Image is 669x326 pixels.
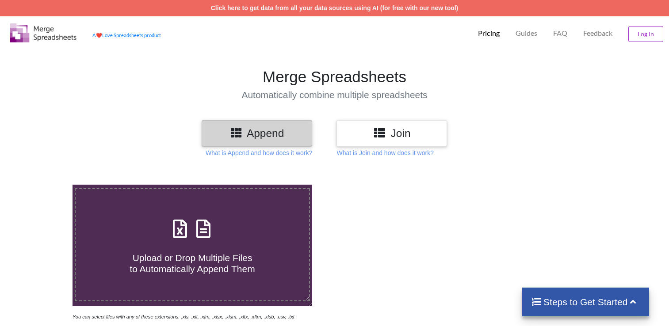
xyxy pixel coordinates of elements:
h3: Append [208,127,306,140]
h4: Steps to Get Started [531,296,640,307]
a: Click here to get data from all your data sources using AI (for free with our new tool) [211,4,459,11]
span: Upload or Drop Multiple Files to Automatically Append Them [130,253,255,274]
p: What is Join and how does it work? [336,148,433,157]
p: Pricing [478,29,500,38]
a: AheartLove Spreadsheets product [92,32,161,38]
p: Guides [516,29,537,38]
p: FAQ [553,29,567,38]
p: What is Append and how does it work? [206,148,312,157]
i: You can select files with any of these extensions: .xls, .xlt, .xlm, .xlsx, .xlsm, .xltx, .xltm, ... [73,314,294,319]
span: Feedback [583,30,612,37]
img: Logo.png [10,23,76,42]
span: heart [96,32,102,38]
h3: Join [343,127,440,140]
button: Log In [628,26,663,42]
